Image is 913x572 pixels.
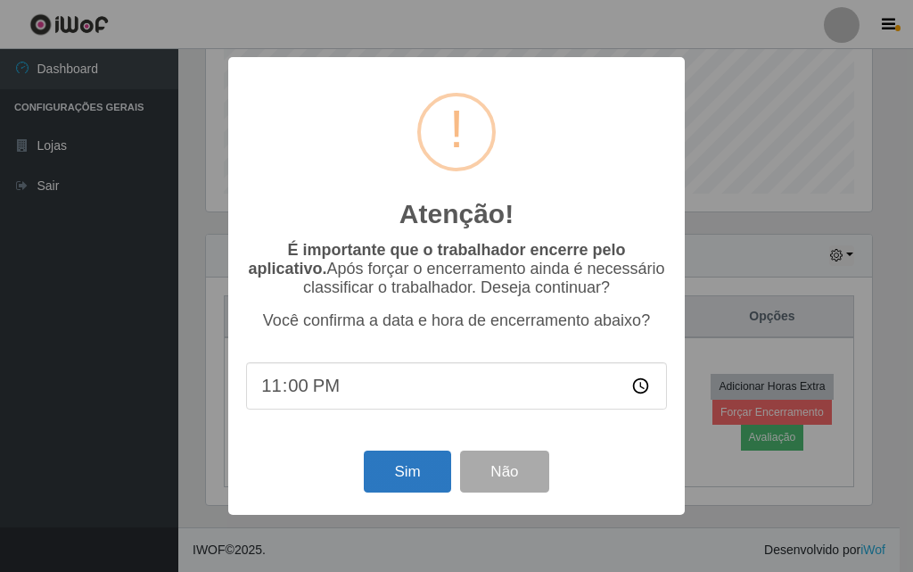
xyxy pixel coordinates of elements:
[248,241,625,278] b: É importante que o trabalhador encerre pelo aplicativo.
[246,241,667,297] p: Após forçar o encerramento ainda é necessário classificar o trabalhador. Deseja continuar?
[460,451,548,493] button: Não
[364,451,450,493] button: Sim
[399,198,514,230] h2: Atenção!
[246,311,667,330] p: Você confirma a data e hora de encerramento abaixo?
